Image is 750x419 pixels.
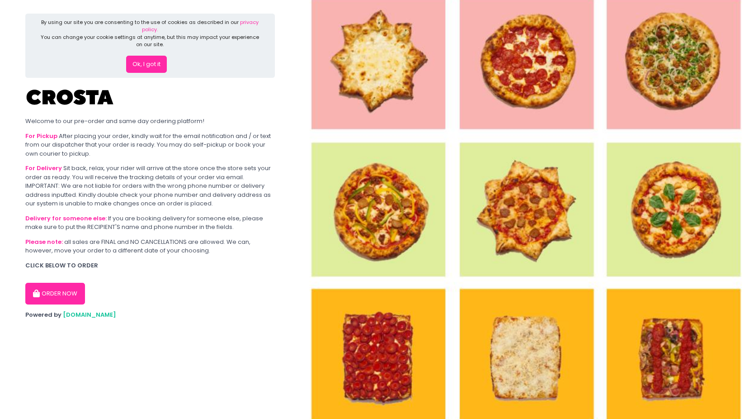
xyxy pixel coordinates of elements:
[142,19,259,33] a: privacy policy.
[25,214,107,223] b: Delivery for someone else:
[25,164,275,208] div: Sit back, relax, your rider will arrive at the store once the store sets your order as ready. You...
[25,238,275,255] div: all sales are FINAL and NO CANCELLATIONS are allowed. We can, however, move your order to a diffe...
[126,56,167,73] button: Ok, I got it
[25,214,275,232] div: If you are booking delivery for someone else, please make sure to put the RECIPIENT'S name and ph...
[25,117,275,126] div: Welcome to our pre-order and same day ordering platform!
[25,84,116,111] img: Crosta Pizzeria
[25,132,57,140] b: For Pickup
[25,164,62,172] b: For Delivery
[25,261,275,270] div: CLICK BELOW TO ORDER
[25,310,275,319] div: Powered by
[41,19,260,48] div: By using our site you are consenting to the use of cookies as described in our You can change you...
[25,238,63,246] b: Please note:
[63,310,116,319] a: [DOMAIN_NAME]
[25,132,275,158] div: After placing your order, kindly wait for the email notification and / or text from our dispatche...
[25,283,85,305] button: ORDER NOW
